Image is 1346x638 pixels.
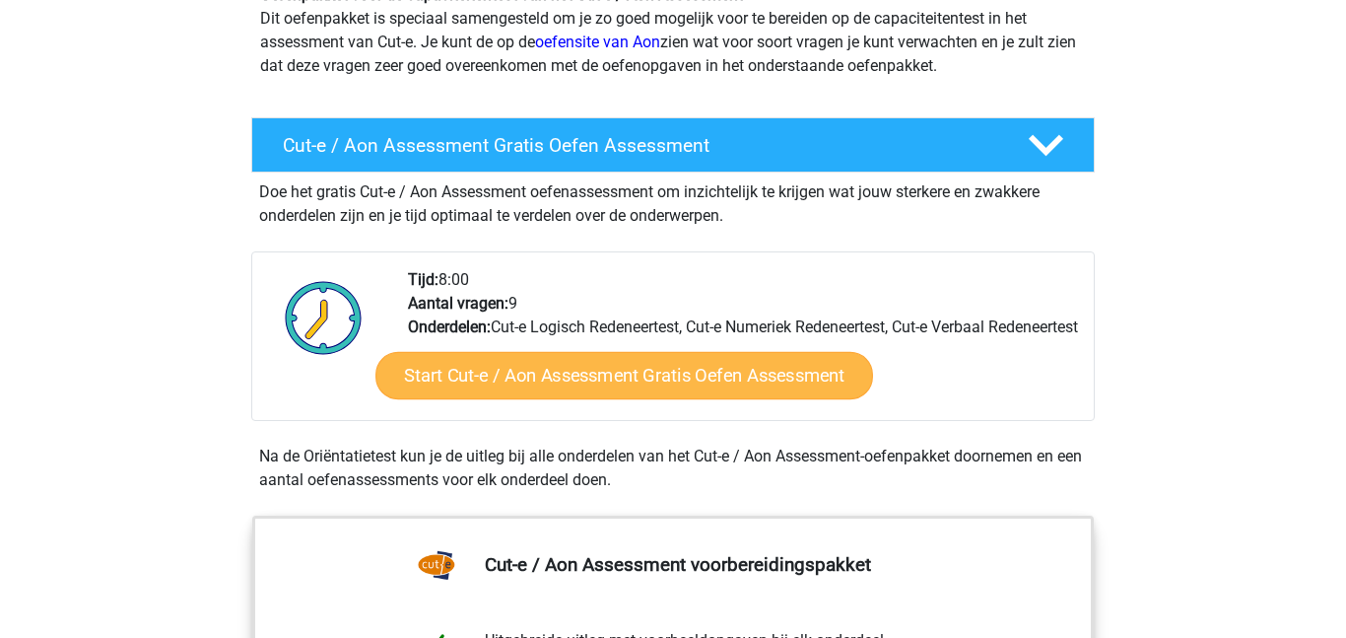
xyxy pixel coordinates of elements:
b: Onderdelen: [408,318,491,336]
b: Tijd: [408,270,438,289]
a: Start Cut-e / Aon Assessment Gratis Oefen Assessment [375,352,873,399]
div: 8:00 9 Cut-e Logisch Redeneertest, Cut-e Numeriek Redeneertest, Cut-e Verbaal Redeneertest [393,268,1093,420]
div: Na de Oriëntatietest kun je de uitleg bij alle onderdelen van het Cut-e / Aon Assessment-oefenpak... [251,445,1095,492]
img: Klok [274,268,373,367]
div: Doe het gratis Cut-e / Aon Assessment oefenassessment om inzichtelijk te krijgen wat jouw sterker... [251,173,1095,228]
a: oefensite van Aon [535,33,660,51]
a: Cut-e / Aon Assessment Gratis Oefen Assessment [243,117,1103,173]
h4: Cut-e / Aon Assessment Gratis Oefen Assessment [283,134,996,157]
b: Aantal vragen: [408,294,508,313]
